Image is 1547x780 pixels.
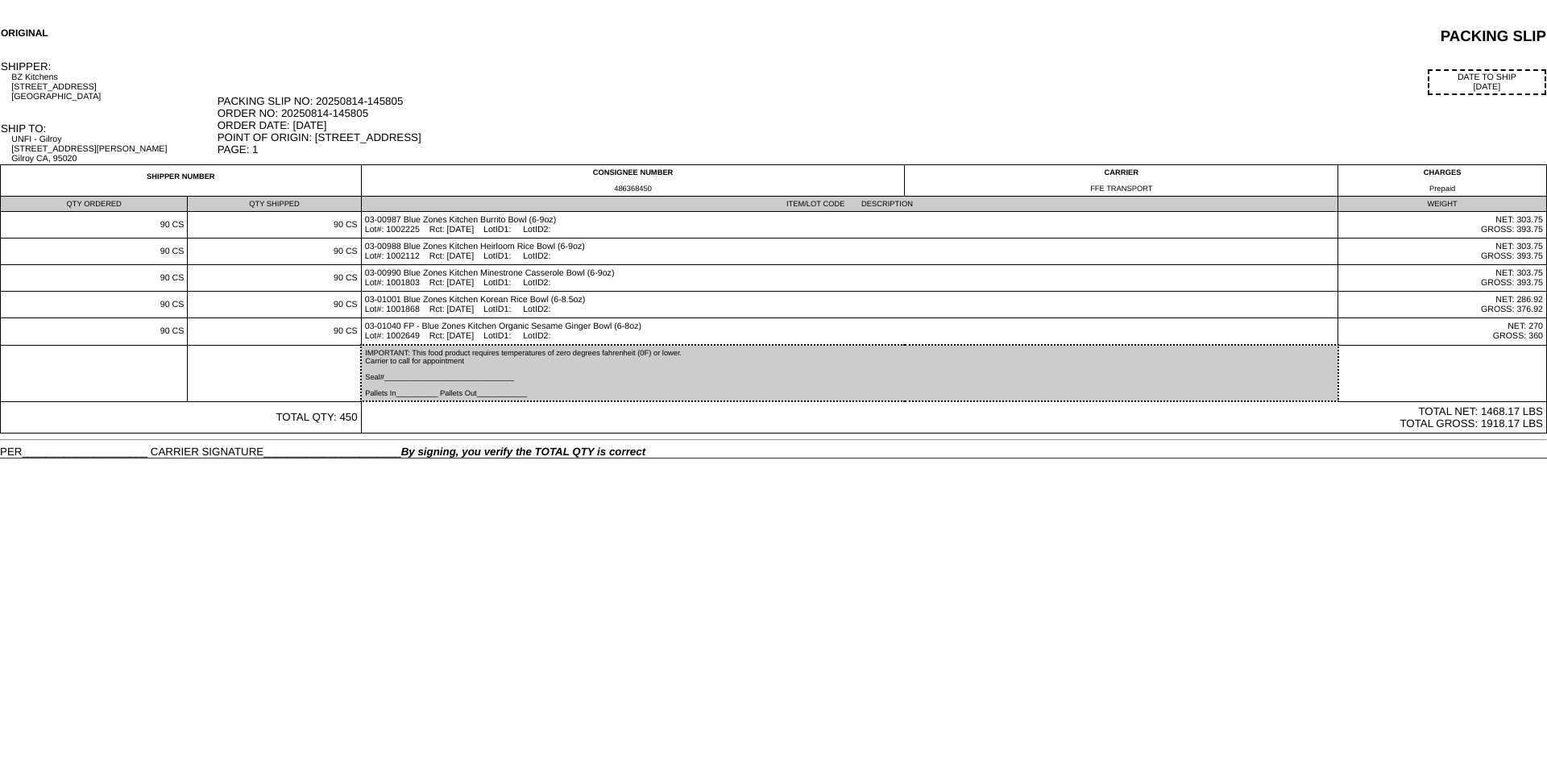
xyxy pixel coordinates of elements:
[908,185,1334,193] div: FFE TRANSPORT
[485,27,1546,45] div: PACKING SLIP
[1,239,188,265] td: 90 CS
[1,318,188,346] td: 90 CS
[11,135,215,164] div: UNFI - Gilroy [STREET_ADDRESS][PERSON_NAME] Gilroy CA, 95020
[1338,212,1547,239] td: NET: 303.75 GROSS: 393.75
[1338,318,1547,346] td: NET: 270 GROSS: 360
[361,292,1338,318] td: 03-01001 Blue Zones Kitchen Korean Rice Bowl (6-8.5oz) Lot#: 1001868 Rct: [DATE] LotID1: LotID2:
[1338,165,1547,197] td: CHARGES
[361,212,1338,239] td: 03-00987 Blue Zones Kitchen Burrito Bowl (6-9oz) Lot#: 1002225 Rct: [DATE] LotID1: LotID2:
[361,401,1546,434] td: TOTAL NET: 1468.17 LBS TOTAL GROSS: 1918.17 LBS
[1338,197,1547,212] td: WEIGHT
[1,60,216,73] div: SHIPPER:
[188,239,361,265] td: 90 CS
[188,197,361,212] td: QTY SHIPPED
[218,95,1546,156] div: PACKING SLIP NO: 20250814-145805 ORDER NO: 20250814-145805 ORDER DATE: [DATE] POINT OF ORIGIN: [S...
[1342,185,1543,193] div: Prepaid
[1,401,362,434] td: TOTAL QTY: 450
[1,197,188,212] td: QTY ORDERED
[1338,239,1547,265] td: NET: 303.75 GROSS: 393.75
[1,292,188,318] td: 90 CS
[361,165,905,197] td: CONSIGNEE NUMBER
[1338,265,1547,292] td: NET: 303.75 GROSS: 393.75
[905,165,1338,197] td: CARRIER
[361,318,1338,346] td: 03-01040 FP - Blue Zones Kitchen Organic Sesame Ginger Bowl (6-8oz) Lot#: 1002649 Rct: [DATE] Lot...
[1338,292,1547,318] td: NET: 286.92 GROSS: 376.92
[1,212,188,239] td: 90 CS
[1428,69,1546,95] div: DATE TO SHIP [DATE]
[1,265,188,292] td: 90 CS
[188,318,361,346] td: 90 CS
[188,292,361,318] td: 90 CS
[1,122,216,135] div: SHIP TO:
[361,239,1338,265] td: 03-00988 Blue Zones Kitchen Heirloom Rice Bowl (6-9oz) Lot#: 1002112 Rct: [DATE] LotID1: LotID2:
[365,185,902,193] div: 486368450
[188,212,361,239] td: 90 CS
[11,73,215,102] div: BZ Kitchens [STREET_ADDRESS] [GEOGRAPHIC_DATA]
[188,265,361,292] td: 90 CS
[361,197,1338,212] td: ITEM/LOT CODE DESCRIPTION
[1,165,362,197] td: SHIPPER NUMBER
[361,265,1338,292] td: 03-00990 Blue Zones Kitchen Minestrone Casserole Bowl (6-9oz) Lot#: 1001803 Rct: [DATE] LotID1: L...
[361,345,1338,401] td: IMPORTANT: This food product requires temperatures of zero degrees fahrenheit (0F) or lower. Carr...
[401,446,645,458] span: By signing, you verify the TOTAL QTY is correct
